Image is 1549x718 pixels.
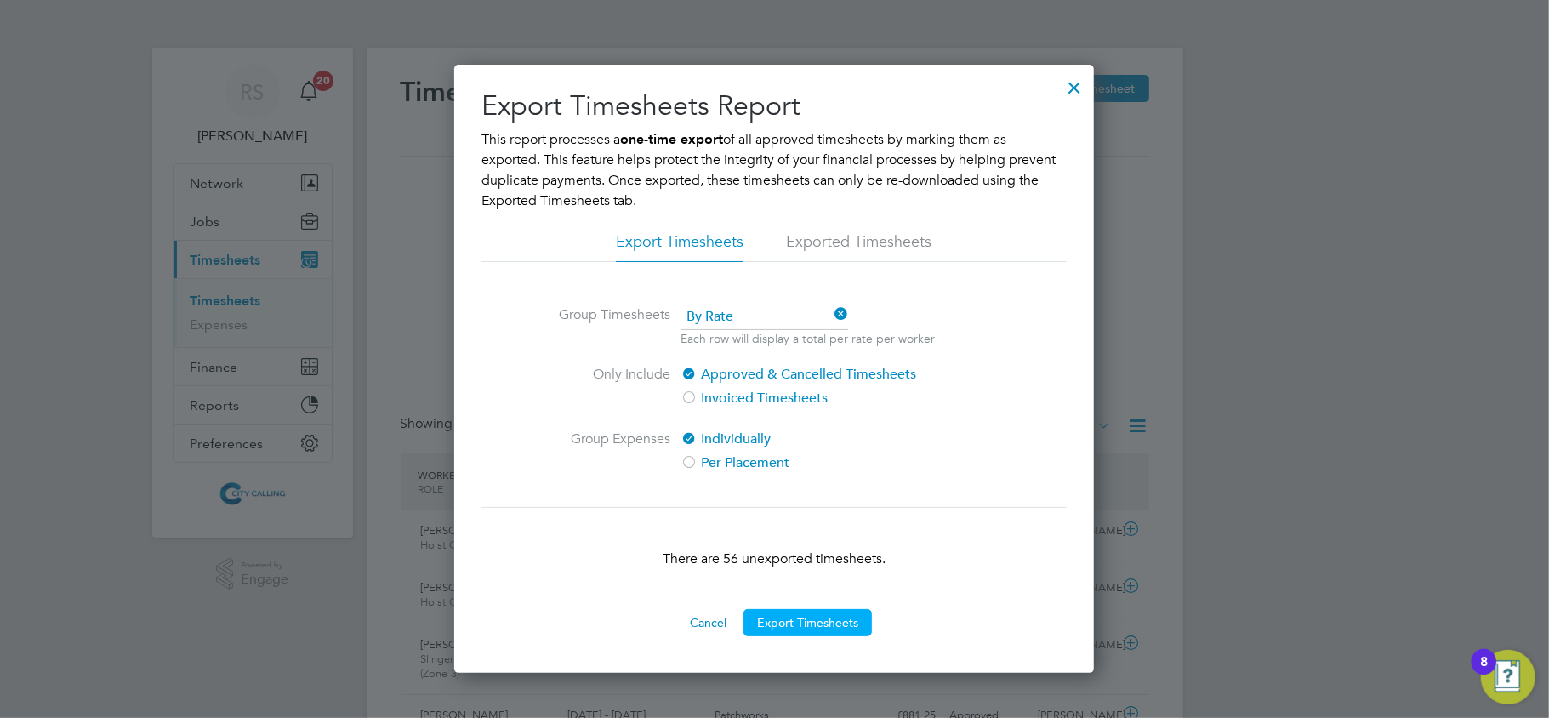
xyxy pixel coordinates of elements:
[481,129,1067,211] p: This report processes a of all approved timesheets by marking them as exported. This feature help...
[786,231,931,262] li: Exported Timesheets
[620,131,723,147] b: one-time export
[681,388,965,408] label: Invoiced Timesheets
[481,549,1067,569] p: There are 56 unexported timesheets.
[1481,650,1535,704] button: Open Resource Center, 8 new notifications
[681,305,848,330] span: By Rate
[743,609,872,636] button: Export Timesheets
[681,453,965,473] label: Per Placement
[681,429,965,449] label: Individually
[543,364,670,408] label: Only Include
[616,231,743,262] li: Export Timesheets
[543,305,670,344] label: Group Timesheets
[481,88,1067,124] h2: Export Timesheets Report
[681,330,935,347] p: Each row will display a total per rate per worker
[543,429,670,473] label: Group Expenses
[1480,662,1488,684] div: 8
[676,609,740,636] button: Cancel
[681,364,965,385] label: Approved & Cancelled Timesheets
